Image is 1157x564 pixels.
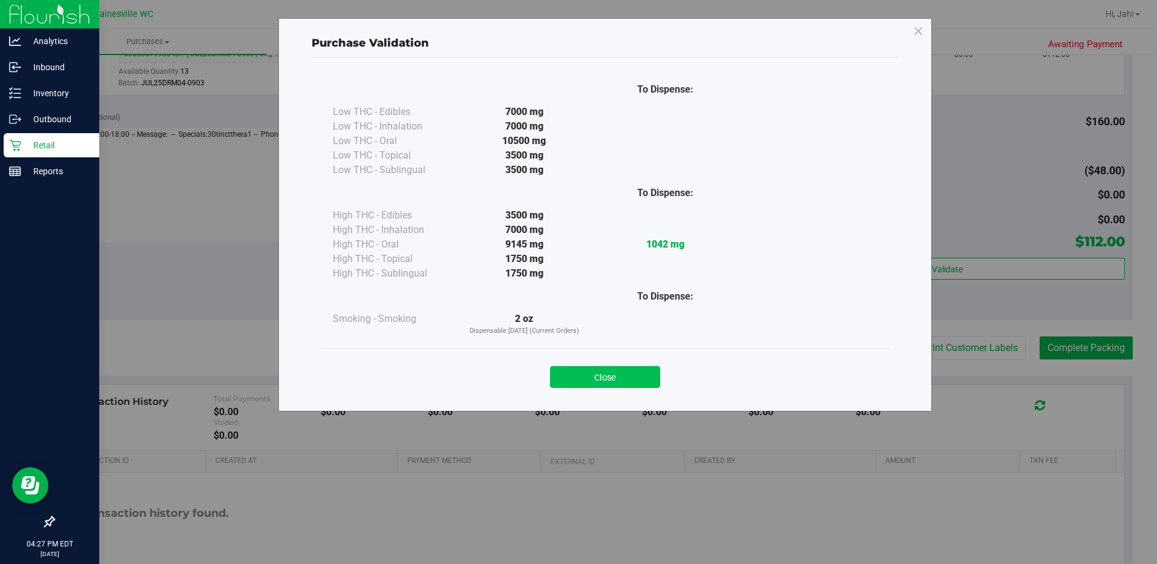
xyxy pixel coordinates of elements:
[454,223,595,237] div: 7000 mg
[21,164,94,179] p: Reports
[5,539,94,549] p: 04:27 PM EDT
[21,60,94,74] p: Inbound
[333,237,454,252] div: High THC - Oral
[333,252,454,266] div: High THC - Topical
[21,34,94,48] p: Analytics
[646,238,684,250] strong: 1042 mg
[454,208,595,223] div: 3500 mg
[9,139,21,151] inline-svg: Retail
[595,186,736,200] div: To Dispense:
[9,35,21,47] inline-svg: Analytics
[454,134,595,148] div: 10500 mg
[550,366,660,388] button: Close
[454,252,595,266] div: 1750 mg
[5,549,94,559] p: [DATE]
[333,119,454,134] div: Low THC - Inhalation
[454,266,595,281] div: 1750 mg
[454,148,595,163] div: 3500 mg
[454,105,595,119] div: 7000 mg
[454,119,595,134] div: 7000 mg
[9,87,21,99] inline-svg: Inventory
[333,208,454,223] div: High THC - Edibles
[333,312,454,326] div: Smoking - Smoking
[21,112,94,126] p: Outbound
[595,82,736,97] div: To Dispense:
[333,266,454,281] div: High THC - Sublingual
[9,113,21,125] inline-svg: Outbound
[454,326,595,336] p: Dispensable [DATE] (Current Orders)
[12,467,48,503] iframe: Resource center
[333,105,454,119] div: Low THC - Edibles
[333,223,454,237] div: High THC - Inhalation
[454,312,595,336] div: 2 oz
[454,237,595,252] div: 9145 mg
[454,163,595,177] div: 3500 mg
[9,61,21,73] inline-svg: Inbound
[312,36,429,50] span: Purchase Validation
[21,138,94,152] p: Retail
[21,86,94,100] p: Inventory
[333,163,454,177] div: Low THC - Sublingual
[333,148,454,163] div: Low THC - Topical
[595,289,736,304] div: To Dispense:
[333,134,454,148] div: Low THC - Oral
[9,165,21,177] inline-svg: Reports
